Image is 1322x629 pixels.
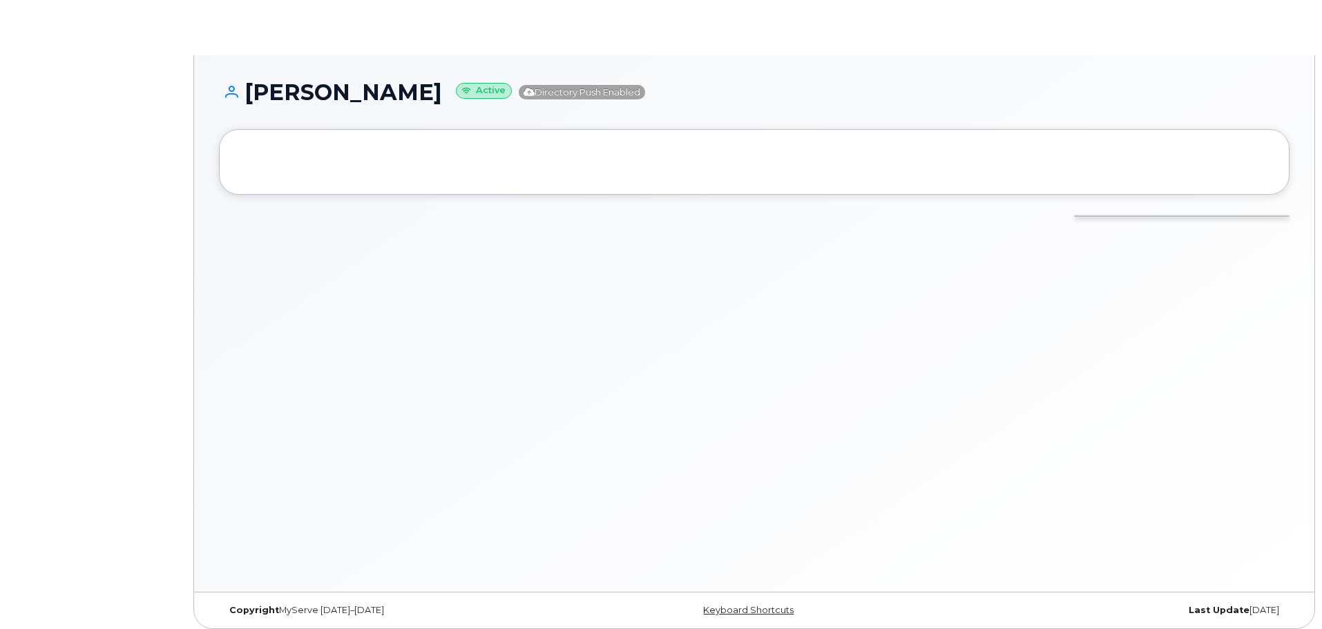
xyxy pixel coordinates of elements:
div: [DATE] [932,605,1290,616]
small: Active [456,83,512,99]
h1: [PERSON_NAME] [219,80,1290,104]
span: Directory Push Enabled [519,85,645,99]
a: Keyboard Shortcuts [703,605,794,615]
strong: Last Update [1189,605,1249,615]
div: MyServe [DATE]–[DATE] [219,605,576,616]
strong: Copyright [229,605,279,615]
